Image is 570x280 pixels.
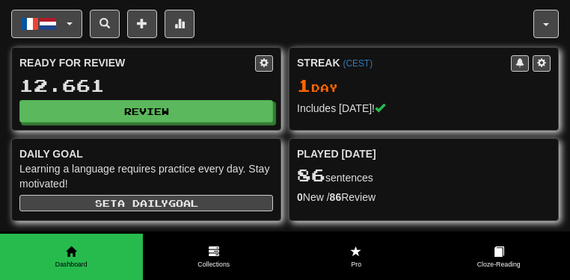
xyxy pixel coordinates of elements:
button: Seta dailygoal [19,195,273,211]
div: sentences [297,166,551,185]
div: 12.661 [19,76,273,95]
button: Search sentences [90,10,120,38]
strong: 0 [297,191,303,203]
strong: 86 [330,191,342,203]
span: Played [DATE] [297,146,376,161]
div: New / Review [297,190,551,205]
div: Includes [DATE]! [297,101,551,116]
span: 1 [297,75,311,96]
span: Pro [285,260,428,270]
div: Day [297,76,551,96]
button: Add sentence to collection [127,10,157,38]
div: Streak [297,55,511,70]
span: a daily [117,198,168,208]
div: Learning a language requires practice every day. Stay motivated! [19,161,273,191]
span: 86 [297,164,325,185]
button: Review [19,100,273,122]
button: More stats [165,10,194,38]
span: Collections [143,260,286,270]
div: Ready for Review [19,55,255,70]
div: Daily Goal [19,146,273,161]
a: (CEST) [343,58,373,69]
